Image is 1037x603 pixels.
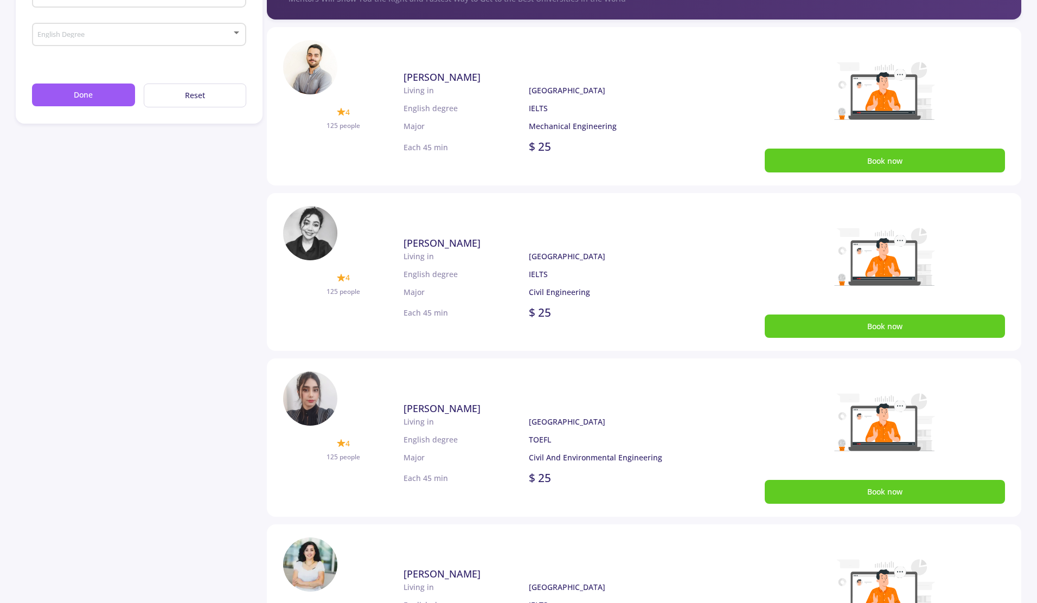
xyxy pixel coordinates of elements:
span: [PERSON_NAME] [404,70,481,84]
p: English degree [404,434,529,445]
p: Civil Engineering [529,286,704,298]
a: [PERSON_NAME] [404,70,705,85]
span: 125 people [327,287,360,296]
a: [PERSON_NAME] [404,567,705,581]
span: 4 [345,272,350,283]
p: Major [404,120,529,132]
p: Living in [404,416,529,427]
span: 125 people [327,121,360,130]
p: Living in [404,581,529,593]
p: Each 45 min [404,142,448,153]
span: [PERSON_NAME] [404,402,481,415]
a: [PERSON_NAME] [404,401,705,416]
p: Living in [404,251,529,262]
a: [PERSON_NAME] [404,236,705,251]
p: TOEFL [529,434,704,445]
span: [PERSON_NAME] [404,236,481,249]
p: Mechanical Engineering [529,120,704,132]
p: $ 25 [529,304,551,322]
p: Major [404,452,529,463]
p: [GEOGRAPHIC_DATA] [529,251,704,262]
button: Book now [765,315,1006,338]
p: Each 45 min [404,307,448,318]
p: $ 25 [529,470,551,487]
p: Civil And Environmental Engineering [529,452,704,463]
p: English degree [404,268,529,280]
p: Living in [404,85,529,96]
span: [PERSON_NAME] [404,567,481,580]
button: Reset [144,84,247,108]
button: Book now [765,480,1006,503]
span: 4 [345,438,350,449]
p: IELTS [529,268,704,280]
p: English degree [404,102,529,114]
p: [GEOGRAPHIC_DATA] [529,581,704,593]
span: 4 [345,106,350,118]
p: [GEOGRAPHIC_DATA] [529,416,704,427]
p: Each 45 min [404,472,448,484]
p: IELTS [529,102,704,114]
button: Done [32,84,135,107]
p: Major [404,286,529,298]
p: $ 25 [529,138,551,156]
p: [GEOGRAPHIC_DATA] [529,85,704,96]
button: Book now [765,149,1006,172]
span: 125 people [327,452,360,461]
